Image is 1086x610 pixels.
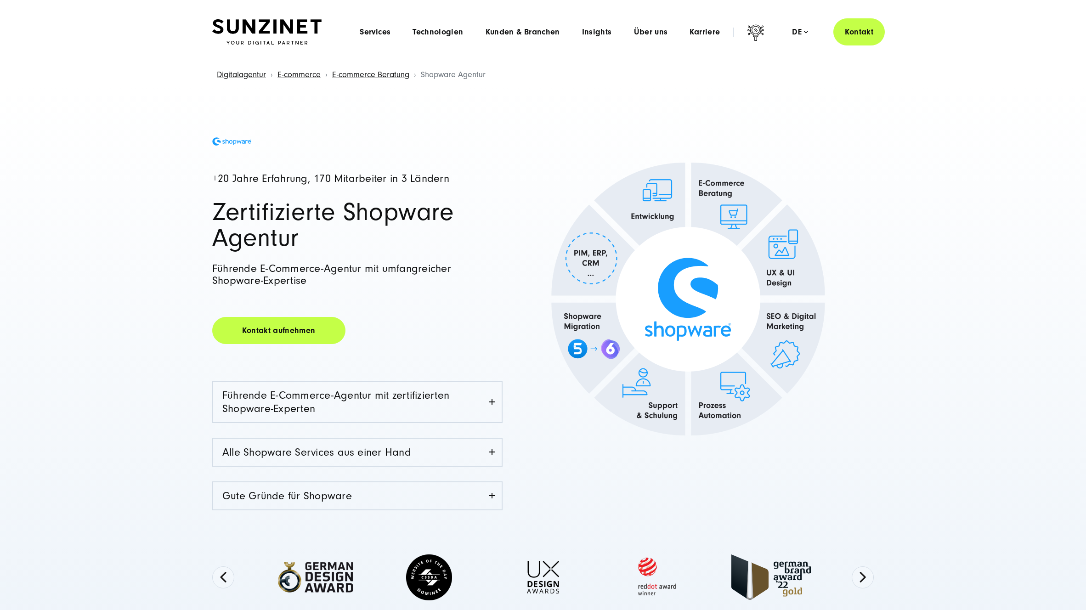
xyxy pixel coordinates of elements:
button: Next [852,566,874,588]
img: UX-Design-Awards - Shopware Agentur SUNZINET [498,549,588,605]
a: Kunden & Branchen [486,28,560,37]
h4: +20 Jahre Erfahrung, 170 Mitarbeiter in 3 Ländern [212,173,503,185]
a: Insights [582,28,612,37]
a: Führende E-Commerce-Agentur mit zertifizierten Shopware-Experten [213,382,502,422]
a: Kontakt aufnehmen [212,317,345,344]
button: Previous [212,566,234,588]
img: Full Service Shopware Partner Agentur SUNZINET - Shopware SEO, Shopware entwicklung, Shopware ber... [516,127,860,471]
a: E-commerce [277,70,321,79]
a: Karriere [690,28,720,37]
a: Kontakt [833,18,885,45]
h1: Zertifizierte Shopware Agentur [212,199,503,251]
a: Services [360,28,390,37]
img: German-Design-Award [270,558,361,596]
a: E-commerce Beratung [332,70,409,79]
span: Shopware Agentur [421,70,486,79]
a: Technologien [413,28,463,37]
a: Digitalagentur [217,70,266,79]
h2: Führende E-Commerce-Agentur mit umfangreicher Shopware-Expertise [212,263,503,287]
img: german-brand-award-gold-badge - Shopware Agentur SUNZINET [725,551,816,603]
img: Red Dot Award winner - Shopware Agentur SUNZINET [611,549,702,605]
a: Alle Shopware Services aus einer Hand [213,439,502,466]
img: Shopware Agentur Logo blau [212,137,251,146]
a: Über uns [634,28,668,37]
img: Webentwickler-Agentur - CSSDA Website Nominee [384,549,475,605]
a: Gute Gründe für Shopware [213,482,502,509]
img: SUNZINET Full Service Digital Agentur [212,19,322,45]
div: de [792,28,808,37]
